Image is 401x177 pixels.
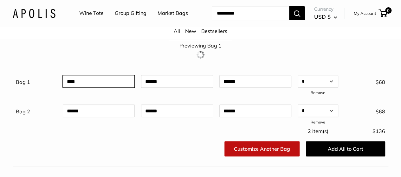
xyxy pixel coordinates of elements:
[79,9,104,18] a: Wine Tote
[314,13,331,20] span: USD $
[307,128,328,134] span: 2 item(s)
[372,128,385,134] span: $136
[185,28,196,34] a: New
[314,12,337,22] button: USD $
[197,51,204,59] img: loading.gif
[212,6,289,20] input: Search...
[354,9,376,17] a: My Account
[13,75,60,87] div: Bag 1
[179,42,222,49] span: Previewing Bag 1
[174,28,180,34] a: All
[115,9,146,18] a: Group Gifting
[5,153,68,172] iframe: Sign Up via Text for Offers
[314,5,337,14] span: Currency
[306,141,385,156] button: Add All to Cart
[341,104,388,117] div: $68
[311,90,325,95] a: Remove
[224,141,300,156] a: Customize Another Bag
[158,9,188,18] a: Market Bags
[13,9,55,18] img: Apolis
[201,28,227,34] a: Bestsellers
[13,104,60,117] div: Bag 2
[289,6,305,20] button: Search
[341,75,388,87] div: $68
[385,7,391,14] span: 0
[311,120,325,124] a: Remove
[379,9,387,17] a: 0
